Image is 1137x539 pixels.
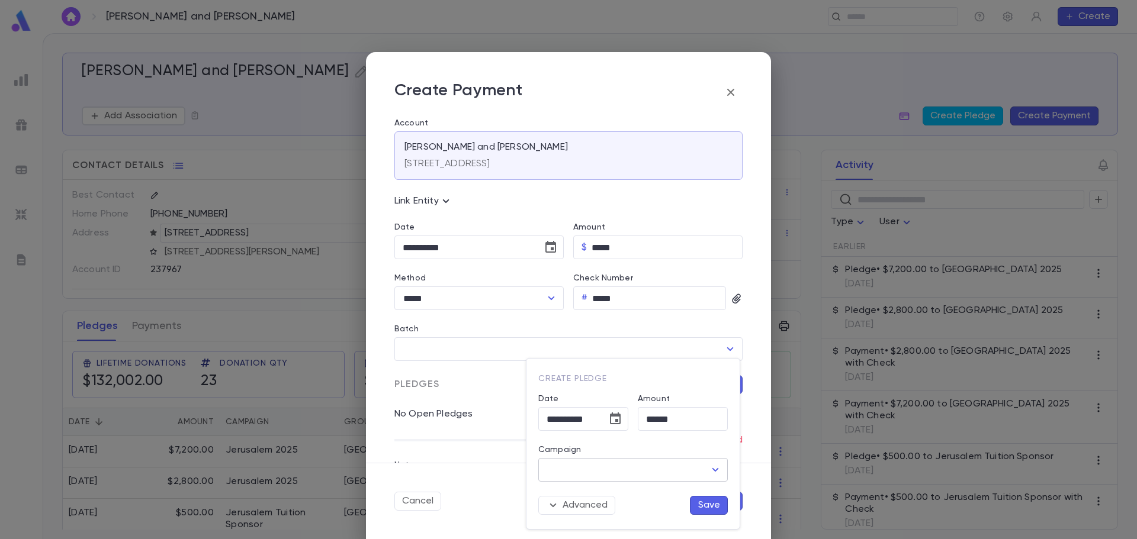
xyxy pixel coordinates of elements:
label: Amount [638,394,670,404]
button: Open [707,461,724,478]
button: Save [690,496,728,515]
button: Advanced [538,496,615,515]
button: Choose date, selected date is Sep 29, 2025 [603,407,627,431]
label: Campaign [538,445,581,454]
label: Date [538,394,628,404]
span: Create Pledge [538,375,607,383]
